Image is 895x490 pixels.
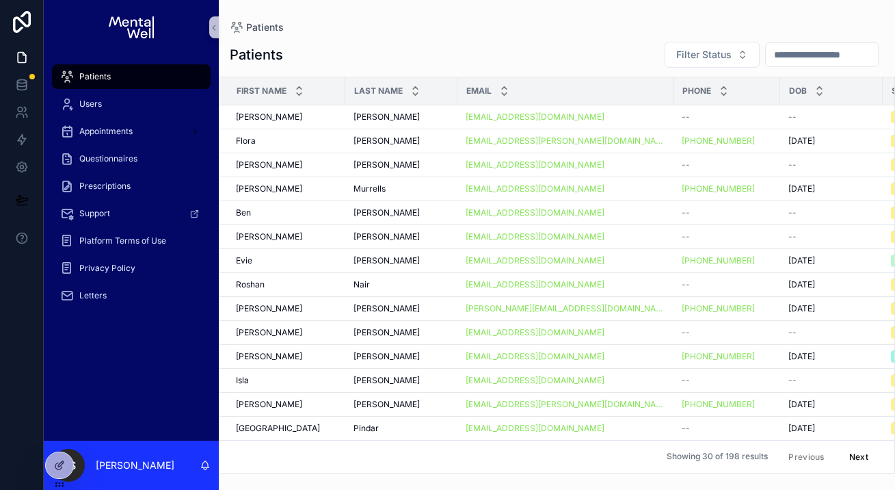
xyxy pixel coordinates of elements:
a: [PHONE_NUMBER] [682,303,755,314]
a: [EMAIL_ADDRESS][DOMAIN_NAME] [466,351,604,362]
span: Platform Terms of Use [79,235,166,246]
span: [PERSON_NAME] [353,351,420,362]
a: [PERSON_NAME][EMAIL_ADDRESS][DOMAIN_NAME] [466,303,665,314]
span: [PERSON_NAME] [236,303,302,314]
span: [PERSON_NAME] [236,112,302,122]
a: [PHONE_NUMBER] [682,303,772,314]
a: Roshan [236,279,337,290]
a: [EMAIL_ADDRESS][DOMAIN_NAME] [466,231,665,242]
a: -- [682,231,772,242]
a: [PERSON_NAME] [353,327,449,338]
a: [DATE] [788,183,874,194]
a: [DATE] [788,255,874,266]
span: Last Name [354,86,403,96]
a: Nair [353,279,449,290]
a: [PHONE_NUMBER] [682,351,772,362]
span: [GEOGRAPHIC_DATA] [236,423,320,434]
a: Questionnaires [52,146,211,171]
a: -- [682,159,772,170]
span: Users [79,99,102,109]
a: [EMAIL_ADDRESS][DOMAIN_NAME] [466,207,604,218]
span: [PERSON_NAME] [353,327,420,338]
span: -- [788,112,797,122]
a: [PERSON_NAME] [236,183,337,194]
div: scrollable content [44,55,219,326]
span: Prescriptions [79,181,131,192]
span: Support [79,208,110,219]
img: App logo [109,16,153,38]
span: [PERSON_NAME] [353,112,420,122]
a: -- [682,112,772,122]
span: -- [788,375,797,386]
span: Letters [79,290,107,301]
span: [PERSON_NAME] [236,351,302,362]
a: [EMAIL_ADDRESS][DOMAIN_NAME] [466,112,665,122]
a: [EMAIL_ADDRESS][DOMAIN_NAME] [466,183,604,194]
a: [PERSON_NAME] [353,375,449,386]
span: Murrells [353,183,386,194]
a: [EMAIL_ADDRESS][DOMAIN_NAME] [466,375,665,386]
a: [PHONE_NUMBER] [682,255,772,266]
span: Pindar [353,423,379,434]
a: Appointments [52,119,211,144]
a: Ben [236,207,337,218]
span: [PERSON_NAME] [236,159,302,170]
a: [PERSON_NAME] [353,351,449,362]
span: Flora [236,136,256,146]
a: [PERSON_NAME] [236,399,337,410]
span: [DATE] [788,351,815,362]
a: [DATE] [788,351,874,362]
a: [PHONE_NUMBER] [682,351,755,362]
span: -- [682,375,690,386]
a: -- [788,327,874,338]
span: Questionnaires [79,153,137,164]
a: [PHONE_NUMBER] [682,399,772,410]
span: -- [788,207,797,218]
a: [EMAIL_ADDRESS][DOMAIN_NAME] [466,231,604,242]
a: -- [682,279,772,290]
button: Next [840,446,878,467]
a: [PERSON_NAME] [353,136,449,146]
span: [DATE] [788,255,815,266]
a: [EMAIL_ADDRESS][DOMAIN_NAME] [466,423,665,434]
span: -- [682,423,690,434]
a: [EMAIL_ADDRESS][PERSON_NAME][DOMAIN_NAME] [466,399,665,410]
a: Evie [236,255,337,266]
span: -- [788,327,797,338]
span: [DATE] [788,303,815,314]
a: -- [788,375,874,386]
a: Letters [52,283,211,308]
a: [PERSON_NAME] [236,351,337,362]
span: -- [682,327,690,338]
a: [EMAIL_ADDRESS][DOMAIN_NAME] [466,112,604,122]
a: [EMAIL_ADDRESS][DOMAIN_NAME] [466,351,665,362]
a: [PERSON_NAME] [236,112,337,122]
h1: Patients [230,45,283,64]
a: -- [682,207,772,218]
a: [PERSON_NAME] [353,303,449,314]
a: -- [682,423,772,434]
span: Roshan [236,279,265,290]
a: [PERSON_NAME] [236,327,337,338]
span: -- [682,279,690,290]
a: Flora [236,136,337,146]
a: [PERSON_NAME] [236,159,337,170]
a: [PERSON_NAME] [353,399,449,410]
a: [EMAIL_ADDRESS][PERSON_NAME][DOMAIN_NAME] [466,136,665,146]
a: [PERSON_NAME] [353,207,449,218]
a: [PERSON_NAME] [236,303,337,314]
span: Appointments [79,126,133,137]
a: [PERSON_NAME] [353,159,449,170]
a: [EMAIL_ADDRESS][DOMAIN_NAME] [466,159,604,170]
span: -- [682,207,690,218]
a: Isla [236,375,337,386]
span: -- [682,159,690,170]
a: -- [682,375,772,386]
span: [PERSON_NAME] [236,183,302,194]
a: [EMAIL_ADDRESS][DOMAIN_NAME] [466,279,665,290]
span: [PERSON_NAME] [353,375,420,386]
span: [PERSON_NAME] [353,255,420,266]
span: -- [682,231,690,242]
a: [DATE] [788,399,874,410]
a: [PERSON_NAME] [353,255,449,266]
